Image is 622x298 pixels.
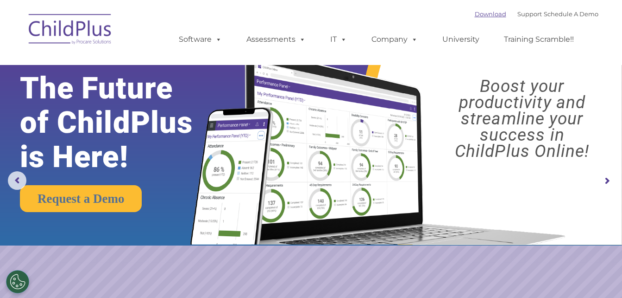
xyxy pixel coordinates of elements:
[129,99,168,106] span: Phone number
[129,61,157,68] span: Last name
[20,71,219,174] rs-layer: The Future of ChildPlus is Here!
[544,10,598,18] a: Schedule A Demo
[6,270,29,293] button: Cookies Settings
[430,78,615,159] rs-layer: Boost your productivity and streamline your success in ChildPlus Online!
[433,30,489,49] a: University
[362,30,427,49] a: Company
[170,30,231,49] a: Software
[517,10,542,18] a: Support
[237,30,315,49] a: Assessments
[24,7,117,54] img: ChildPlus by Procare Solutions
[475,10,506,18] a: Download
[20,185,142,212] a: Request a Demo
[495,30,583,49] a: Training Scramble!!
[321,30,356,49] a: IT
[475,10,598,18] font: |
